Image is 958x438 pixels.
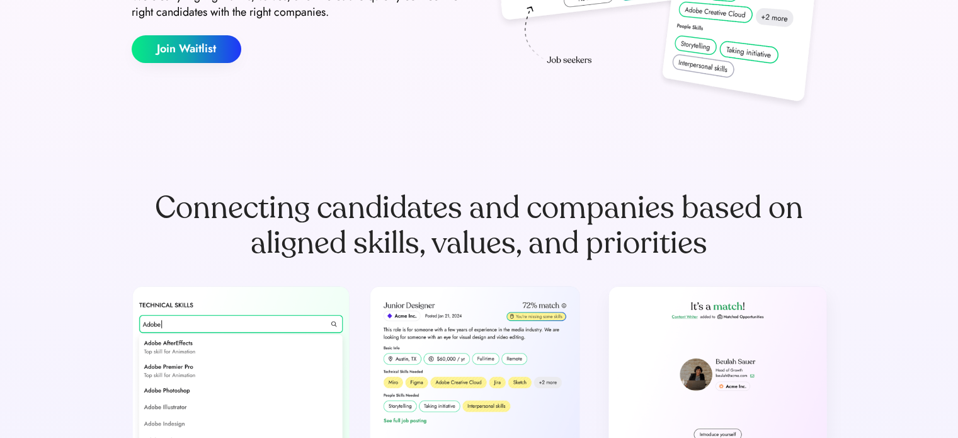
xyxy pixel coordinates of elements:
[132,190,827,261] div: Connecting candidates and companies based on aligned skills, values, and priorities
[132,35,241,63] button: Join Waitlist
